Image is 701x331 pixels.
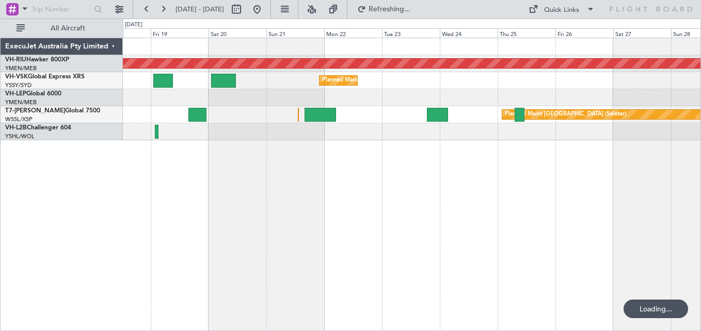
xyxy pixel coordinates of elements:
div: Sun 21 [266,28,324,38]
button: Quick Links [523,1,600,18]
span: All Aircraft [27,25,109,32]
div: Thu 25 [498,28,555,38]
a: VH-LEPGlobal 6000 [5,91,61,97]
span: VH-L2B [5,125,27,131]
div: Wed 24 [440,28,498,38]
div: Planned Maint Sydney ([PERSON_NAME] Intl) [322,73,442,88]
a: VH-RIUHawker 800XP [5,57,69,63]
input: Trip Number [31,2,91,17]
div: [DATE] [125,21,142,29]
div: Mon 22 [324,28,382,38]
span: [DATE] - [DATE] [176,5,224,14]
span: VH-RIU [5,57,26,63]
button: All Aircraft [11,20,112,37]
div: Loading... [624,300,688,318]
span: VH-LEP [5,91,26,97]
a: YSHL/WOL [5,133,35,140]
a: WSSL/XSP [5,115,33,123]
div: Sat 20 [209,28,266,38]
a: VH-VSKGlobal Express XRS [5,74,85,80]
div: Fri 19 [151,28,209,38]
a: VH-L2BChallenger 604 [5,125,71,131]
div: Fri 26 [555,28,613,38]
div: Quick Links [544,5,579,15]
div: Tue 23 [382,28,440,38]
a: YMEN/MEB [5,98,37,106]
div: Sat 27 [613,28,671,38]
a: T7-[PERSON_NAME]Global 7500 [5,108,100,114]
span: T7-[PERSON_NAME] [5,108,65,114]
span: VH-VSK [5,74,28,80]
span: Refreshing... [368,6,411,13]
a: YMEN/MEB [5,64,37,72]
div: Planned Maint [GEOGRAPHIC_DATA] (Seletar) [505,107,626,122]
button: Refreshing... [353,1,415,18]
a: YSSY/SYD [5,81,31,89]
